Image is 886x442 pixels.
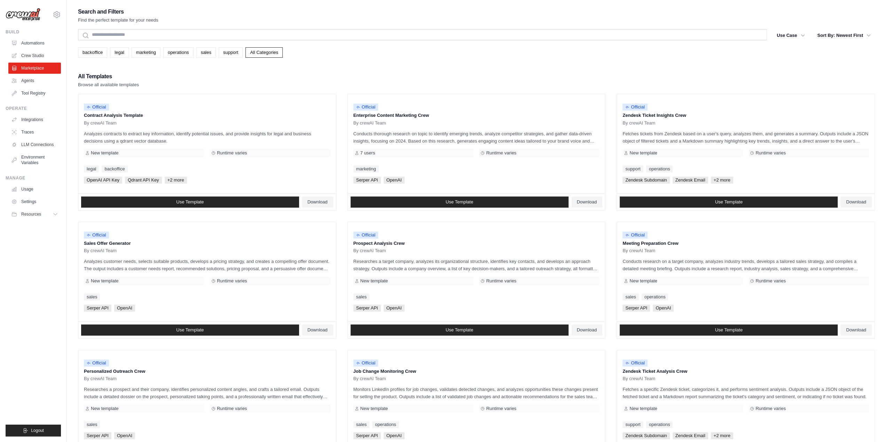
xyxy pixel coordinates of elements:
[125,177,162,184] span: Qdrant API Key
[84,120,117,126] span: By crewAI Team
[360,150,375,156] span: 7 users
[360,278,388,284] span: New template
[8,63,61,74] a: Marketplace
[622,258,869,272] p: Conducts research on a target company, analyzes industry trends, develops a tailored sales strate...
[307,327,328,333] span: Download
[302,196,333,208] a: Download
[353,248,386,254] span: By crewAI Team
[360,406,388,411] span: New template
[84,305,111,312] span: Serper API
[81,324,299,336] a: Use Template
[446,199,473,205] span: Use Template
[6,106,61,111] div: Operate
[622,248,655,254] span: By crewAI Team
[353,386,600,400] p: Monitors LinkedIn profiles for job changes, validates detected changes, and analyzes opportunitie...
[629,278,657,284] span: New template
[78,47,107,58] a: backoffice
[446,327,473,333] span: Use Template
[302,324,333,336] a: Download
[8,50,61,61] a: Crew Studio
[6,425,61,436] button: Logout
[622,294,638,300] a: sales
[84,360,109,367] span: Official
[773,29,809,42] button: Use Case
[81,196,299,208] a: Use Template
[372,421,399,428] a: operations
[711,177,733,184] span: +2 more
[622,240,869,247] p: Meeting Preparation Crew
[132,47,160,58] a: marketing
[755,406,786,411] span: Runtime varies
[715,327,743,333] span: Use Template
[622,104,648,111] span: Official
[622,177,669,184] span: Zendesk Subdomain
[384,432,405,439] span: OpenAI
[353,305,381,312] span: Serper API
[6,175,61,181] div: Manage
[84,130,330,145] p: Analyzes contracts to extract key information, identify potential issues, and provide insights fo...
[217,150,247,156] span: Runtime varies
[715,199,743,205] span: Use Template
[384,177,405,184] span: OpenAI
[91,406,118,411] span: New template
[84,112,330,119] p: Contract Analysis Template
[8,139,61,150] a: LLM Connections
[353,240,600,247] p: Prospect Analysis Crew
[622,432,669,439] span: Zendesk Subdomain
[84,368,330,375] p: Personalized Outreach Crew
[6,29,61,35] div: Build
[84,232,109,239] span: Official
[353,104,378,111] span: Official
[486,406,516,411] span: Runtime varies
[353,166,379,172] a: marketing
[353,360,378,367] span: Official
[620,324,838,336] a: Use Template
[84,240,330,247] p: Sales Offer Generator
[486,150,516,156] span: Runtime varies
[846,199,866,205] span: Download
[353,120,386,126] span: By crewAI Team
[351,196,569,208] a: Use Template
[755,150,786,156] span: Runtime varies
[31,428,44,433] span: Logout
[78,17,158,24] p: Find the perfect template for your needs
[353,432,381,439] span: Serper API
[163,47,194,58] a: operations
[84,421,100,428] a: sales
[8,38,61,49] a: Automations
[84,294,100,300] a: sales
[84,166,99,172] a: legal
[110,47,128,58] a: legal
[353,177,381,184] span: Serper API
[629,150,657,156] span: New template
[78,72,139,81] h2: All Templates
[196,47,216,58] a: sales
[653,305,674,312] span: OpenAI
[622,368,869,375] p: Zendesk Ticket Analysis Crew
[646,166,673,172] a: operations
[84,432,111,439] span: Serper API
[84,258,330,272] p: Analyzes customer needs, selects suitable products, develops a pricing strategy, and creates a co...
[813,29,875,42] button: Sort By: Newest First
[176,327,204,333] span: Use Template
[84,386,330,400] p: Researches a prospect and their company, identifies personalized content angles, and crafts a tai...
[622,376,655,381] span: By crewAI Team
[217,406,247,411] span: Runtime varies
[622,305,650,312] span: Serper API
[114,305,135,312] span: OpenAI
[384,305,405,312] span: OpenAI
[84,104,109,111] span: Official
[353,376,386,381] span: By crewAI Team
[622,360,648,367] span: Official
[176,199,204,205] span: Use Template
[673,432,708,439] span: Zendesk Email
[8,127,61,138] a: Traces
[8,152,61,168] a: Environment Variables
[353,232,378,239] span: Official
[577,327,597,333] span: Download
[351,324,569,336] a: Use Template
[620,196,838,208] a: Use Template
[8,209,61,220] button: Resources
[571,196,603,208] a: Download
[84,248,117,254] span: By crewAI Team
